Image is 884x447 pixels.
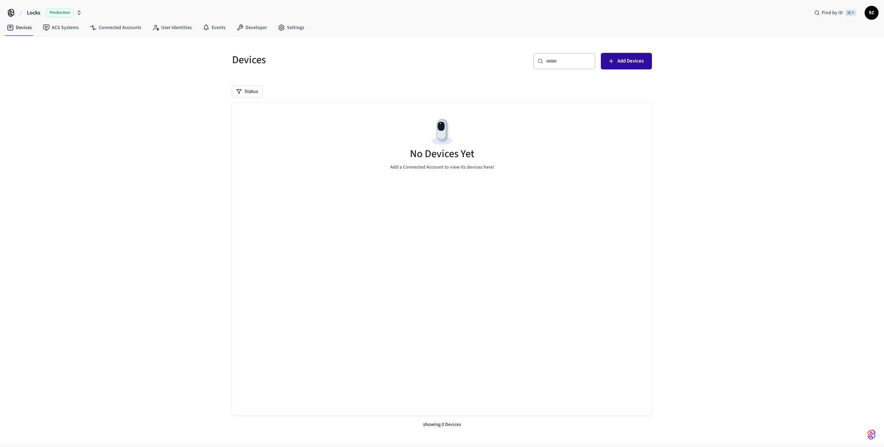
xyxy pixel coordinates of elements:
[147,21,197,34] a: User Identities
[46,8,74,17] span: Production
[84,21,147,34] a: Connected Accounts
[865,7,878,19] span: SC
[426,116,458,148] img: Devices Empty State
[27,9,40,17] span: Locks
[822,9,843,16] span: Find by ID
[601,53,652,69] button: Add Devices
[197,21,231,34] a: Events
[232,86,262,97] button: Status
[232,416,652,434] div: showing 0 Devices
[617,57,644,66] span: Add Devices
[865,6,878,20] button: SC
[231,21,272,34] a: Developer
[390,164,494,171] p: Add a Connected Account to view its devices here!
[1,21,37,34] a: Devices
[845,9,856,16] span: ⌘ K
[410,147,474,161] h5: No Devices Yet
[809,7,862,19] div: Find by ID⌘ K
[37,21,84,34] a: ACS Systems
[232,53,438,67] h5: Devices
[272,21,310,34] a: Settings
[867,429,876,440] img: SeamLogoGradient.69752ec5.svg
